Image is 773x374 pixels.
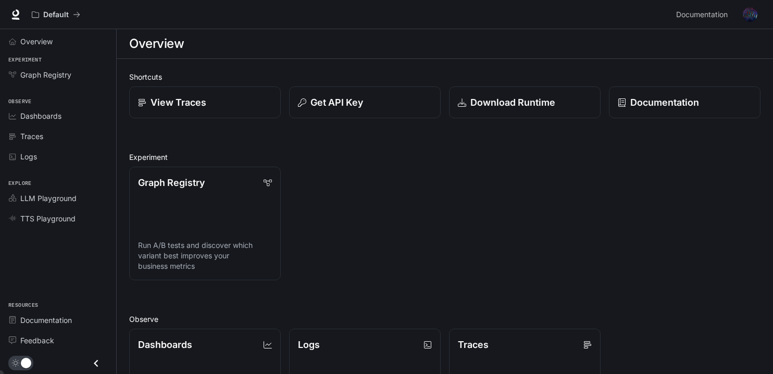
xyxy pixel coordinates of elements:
[129,33,184,54] h1: Overview
[20,315,72,326] span: Documentation
[458,338,489,352] p: Traces
[27,4,85,25] button: All workspaces
[43,10,69,19] p: Default
[20,213,76,224] span: TTS Playground
[138,240,272,271] p: Run A/B tests and discover which variant best improves your business metrics
[4,127,112,145] a: Traces
[4,66,112,84] a: Graph Registry
[4,311,112,329] a: Documentation
[740,4,760,25] button: User avatar
[129,86,281,118] a: View Traces
[129,167,281,280] a: Graph RegistryRun A/B tests and discover which variant best improves your business metrics
[4,32,112,51] a: Overview
[20,335,54,346] span: Feedback
[20,151,37,162] span: Logs
[4,107,112,125] a: Dashboards
[298,338,320,352] p: Logs
[20,193,77,204] span: LLM Playground
[4,147,112,166] a: Logs
[672,4,735,25] a: Documentation
[20,110,61,121] span: Dashboards
[129,71,760,82] h2: Shortcuts
[676,8,728,21] span: Documentation
[4,331,112,350] a: Feedback
[21,357,31,368] span: Dark mode toggle
[138,176,205,190] p: Graph Registry
[470,95,555,109] p: Download Runtime
[20,131,43,142] span: Traces
[310,95,363,109] p: Get API Key
[20,36,53,47] span: Overview
[609,86,760,118] a: Documentation
[449,86,601,118] a: Download Runtime
[743,7,757,22] img: User avatar
[138,338,192,352] p: Dashboards
[129,314,760,325] h2: Observe
[20,69,71,80] span: Graph Registry
[129,152,760,163] h2: Experiment
[4,209,112,228] a: TTS Playground
[151,95,206,109] p: View Traces
[289,86,441,118] button: Get API Key
[84,353,108,374] button: Close drawer
[4,189,112,207] a: LLM Playground
[630,95,699,109] p: Documentation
